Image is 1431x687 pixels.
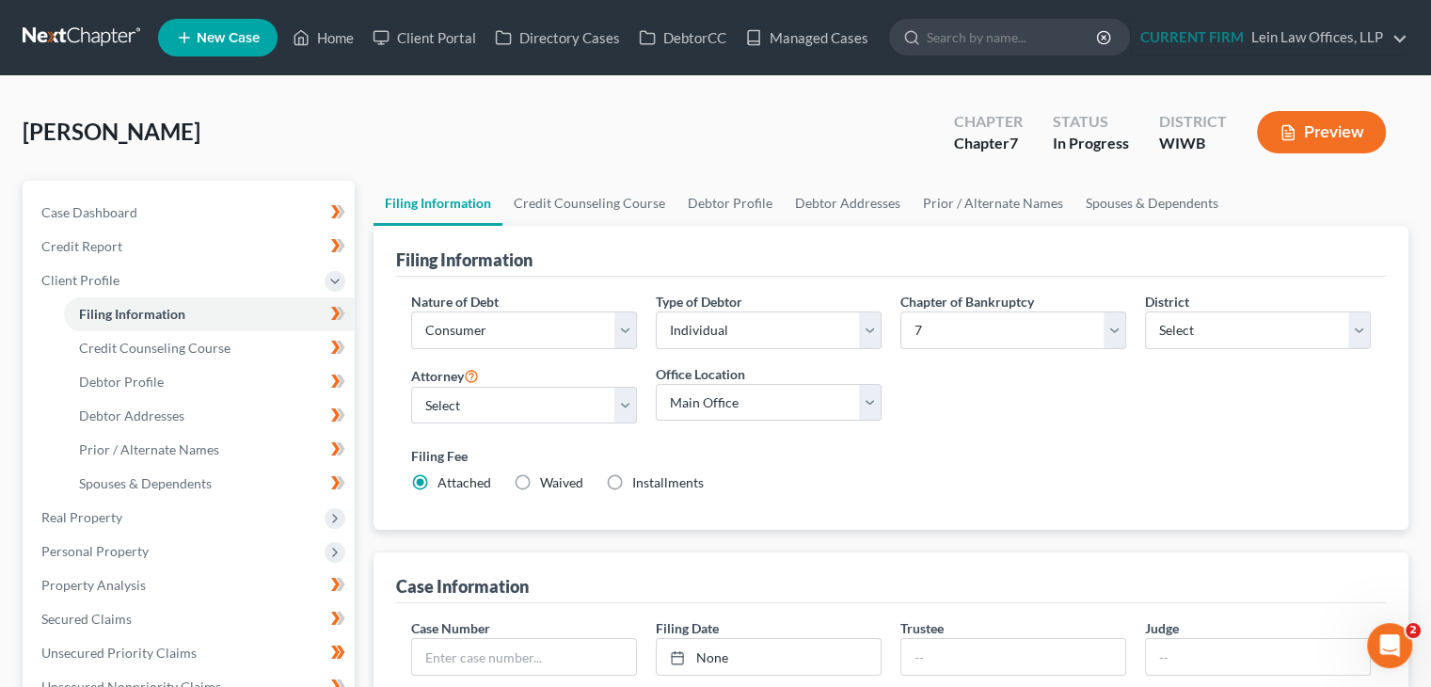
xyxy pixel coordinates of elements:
[79,441,219,457] span: Prior / Alternate Names
[396,248,533,271] div: Filing Information
[64,467,355,501] a: Spouses & Dependents
[41,272,119,288] span: Client Profile
[412,639,636,675] input: Enter case number...
[657,639,881,675] a: None
[656,618,719,638] label: Filing Date
[79,306,185,322] span: Filing Information
[41,577,146,593] span: Property Analysis
[1053,133,1129,154] div: In Progress
[656,364,745,384] label: Office Location
[485,21,629,55] a: Directory Cases
[396,575,529,598] div: Case Information
[374,181,502,226] a: Filing Information
[1159,111,1227,133] div: District
[26,196,355,230] a: Case Dashboard
[26,602,355,636] a: Secured Claims
[736,21,878,55] a: Managed Cases
[1140,28,1244,45] strong: CURRENT FIRM
[1406,623,1421,638] span: 2
[1145,618,1179,638] label: Judge
[912,181,1074,226] a: Prior / Alternate Names
[632,474,704,490] span: Installments
[411,364,479,387] label: Attorney
[1131,21,1407,55] a: CURRENT FIRMLein Law Offices, LLP
[437,474,491,490] span: Attached
[79,407,184,423] span: Debtor Addresses
[1257,111,1386,153] button: Preview
[41,645,197,661] span: Unsecured Priority Claims
[1145,292,1189,312] label: District
[79,374,164,390] span: Debtor Profile
[64,365,355,399] a: Debtor Profile
[64,399,355,433] a: Debtor Addresses
[41,543,149,559] span: Personal Property
[629,21,736,55] a: DebtorCC
[540,474,583,490] span: Waived
[79,340,231,356] span: Credit Counseling Course
[927,20,1099,55] input: Search by name...
[64,433,355,467] a: Prior / Alternate Names
[1146,639,1370,675] input: --
[900,618,944,638] label: Trustee
[411,618,490,638] label: Case Number
[283,21,363,55] a: Home
[1010,134,1018,152] span: 7
[900,292,1034,312] label: Chapter of Bankruptcy
[41,509,122,525] span: Real Property
[23,118,200,145] span: [PERSON_NAME]
[1159,133,1227,154] div: WIWB
[26,568,355,602] a: Property Analysis
[954,133,1023,154] div: Chapter
[64,297,355,331] a: Filing Information
[656,292,742,312] label: Type of Debtor
[502,181,676,226] a: Credit Counseling Course
[197,31,260,45] span: New Case
[954,111,1023,133] div: Chapter
[1367,623,1412,668] iframe: Intercom live chat
[1053,111,1129,133] div: Status
[64,331,355,365] a: Credit Counseling Course
[411,446,1371,466] label: Filing Fee
[41,204,137,220] span: Case Dashboard
[41,238,122,254] span: Credit Report
[363,21,485,55] a: Client Portal
[676,181,784,226] a: Debtor Profile
[41,611,132,627] span: Secured Claims
[79,475,212,491] span: Spouses & Dependents
[411,292,499,312] label: Nature of Debt
[1074,181,1230,226] a: Spouses & Dependents
[901,639,1125,675] input: --
[26,636,355,670] a: Unsecured Priority Claims
[26,230,355,264] a: Credit Report
[784,181,912,226] a: Debtor Addresses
